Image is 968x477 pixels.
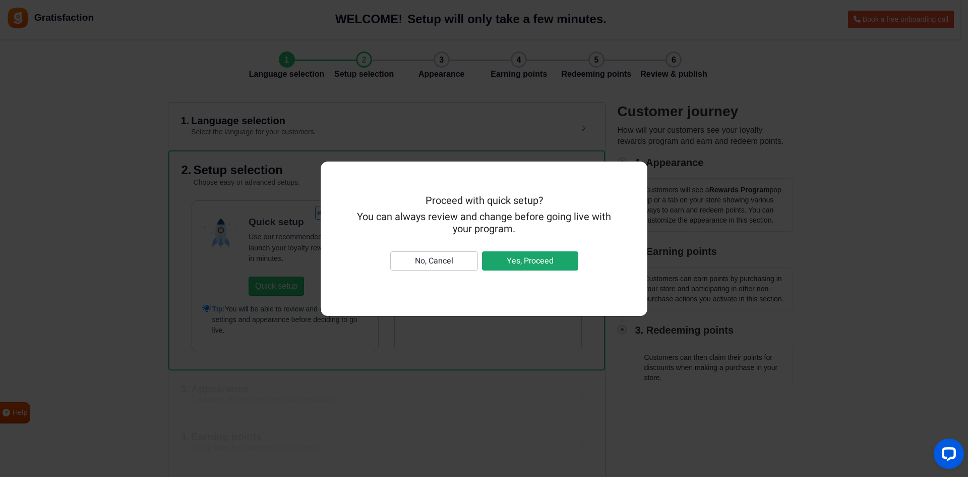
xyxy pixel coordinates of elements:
[354,211,614,235] h5: You can always review and change before going live with your program.
[482,251,578,271] button: Yes, Proceed
[926,435,968,477] iframe: LiveChat chat widget
[390,251,478,271] button: No, Cancel
[354,195,614,207] h5: Proceed with quick setup?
